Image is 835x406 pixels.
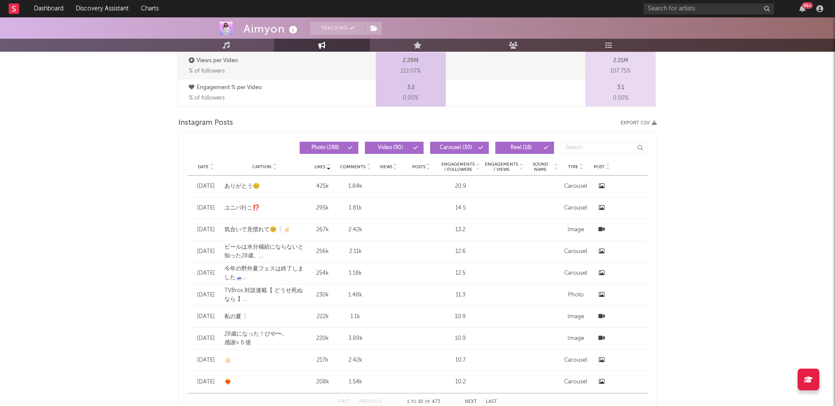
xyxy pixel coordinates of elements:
button: Tracking [311,22,365,35]
span: Date [198,164,209,170]
div: 2.42k [340,356,371,365]
div: 2.42k [340,226,371,234]
button: Previous [359,399,382,404]
div: Photo [563,291,589,300]
div: [DATE] [192,226,220,234]
span: of [425,400,430,404]
div: 267k [309,226,336,234]
span: Video ( 90 ) [371,145,411,150]
p: Engagement % per Video [189,83,304,93]
p: 2.29M [403,56,418,66]
div: Image [563,226,589,234]
div: Carousel [563,378,589,386]
div: TVBros.対談連載【 どうせ死ぬなら 】 ‪8回目となる対談のお相手は[PERSON_NAME]です。[PERSON_NAME]です。 けもなれだー。 ようやく一緒にビールが飲めました。タッ... [224,286,305,303]
span: Carousel ( 30 ) [436,145,476,150]
span: to [411,400,416,404]
span: Instagram Posts [178,118,233,128]
div: 気合いで見慣れて🥺❕✌🏻 [224,226,305,234]
span: Posts [412,164,425,170]
p: Views per Video [189,56,304,66]
div: 11.3 [441,291,480,300]
div: 230k [309,291,336,300]
div: Carousel [563,204,589,213]
div: [DATE] [192,204,220,213]
button: Video(90) [365,142,424,154]
p: 2.21M [613,56,628,66]
div: [DATE] [192,334,220,343]
p: 3.2 [407,83,414,93]
div: 220k [309,334,336,343]
div: 217k [309,356,336,365]
input: Search... [561,142,648,154]
span: 107.75 % [610,66,631,77]
span: 0.00 % [613,93,628,103]
div: [DATE] [192,182,220,191]
div: 10.7 [441,356,480,365]
span: Engagements / Followers [441,162,475,172]
div: 1.54k [340,378,371,386]
span: 112.07 % [401,66,421,77]
div: ありがとう😊 [224,182,305,191]
div: 14.5 [441,204,480,213]
span: % of followers [189,68,225,74]
button: Export CSV [621,120,657,126]
span: Comments [340,164,365,170]
div: 1.1k [340,313,371,321]
button: Photo(288) [300,142,358,154]
p: 3.1 [617,83,624,93]
button: Carousel(30) [430,142,489,154]
button: Next [465,399,477,404]
div: 13.2 [441,226,480,234]
div: 👍🏻 [224,356,305,365]
span: Post [594,164,605,170]
div: 256k [309,247,336,256]
div: Carousel [563,247,589,256]
div: ❤️‍🔥 [224,378,305,386]
span: Engagements / Views [484,162,518,172]
div: 99 + [802,2,813,9]
div: 1.81k [340,204,371,213]
div: ユニバ行こ⁉️ [224,204,305,213]
div: [DATE] [192,378,220,386]
input: Search for artists [644,3,774,14]
div: 10.9 [441,313,480,321]
span: Reel ( 18 ) [501,145,541,150]
div: 295k [309,204,336,213]
span: % of followers [189,95,225,101]
div: 3.89k [340,334,371,343]
div: 28歳になった！ひや〜。 感謝×５億 [224,330,305,347]
div: [DATE] [192,313,220,321]
div: 12.5 [441,269,480,278]
span: Likes [314,164,325,170]
div: Carousel [563,182,589,191]
div: 私の夏❕ [224,313,305,321]
span: Sound Name [528,162,553,172]
div: 10.9 [441,334,480,343]
div: Carousel [563,269,589,278]
div: Aimyon [244,22,300,36]
button: Last [486,399,497,404]
span: Caption [252,164,271,170]
div: 425k [309,182,336,191]
div: Image [563,313,589,321]
div: [DATE] [192,269,220,278]
div: 20.9 [441,182,480,191]
div: [DATE] [192,356,220,365]
button: Reel(18) [495,142,554,154]
div: 254k [309,269,336,278]
div: [DATE] [192,247,220,256]
div: 2.11k [340,247,371,256]
div: 12.6 [441,247,480,256]
span: 0.00 % [403,93,418,103]
div: 222k [309,313,336,321]
div: 10.2 [441,378,480,386]
div: 1.84k [340,182,371,191]
div: 1.18k [340,269,371,278]
div: Carousel [563,356,589,365]
div: Image [563,334,589,343]
span: Views [380,164,392,170]
div: 208k [309,378,336,386]
div: 1.48k [340,291,371,300]
button: 99+ [799,5,805,12]
div: 今年の野外夏フェスは終了しました🗻 私のライブ観るのが初めましてのみんなが多くて 嬉しかったです❕ こっからまた繋いで行けますよに🏜️ と めっちゃ思った。 もちろんいつも会いにきてくれてるAI... [224,265,305,282]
